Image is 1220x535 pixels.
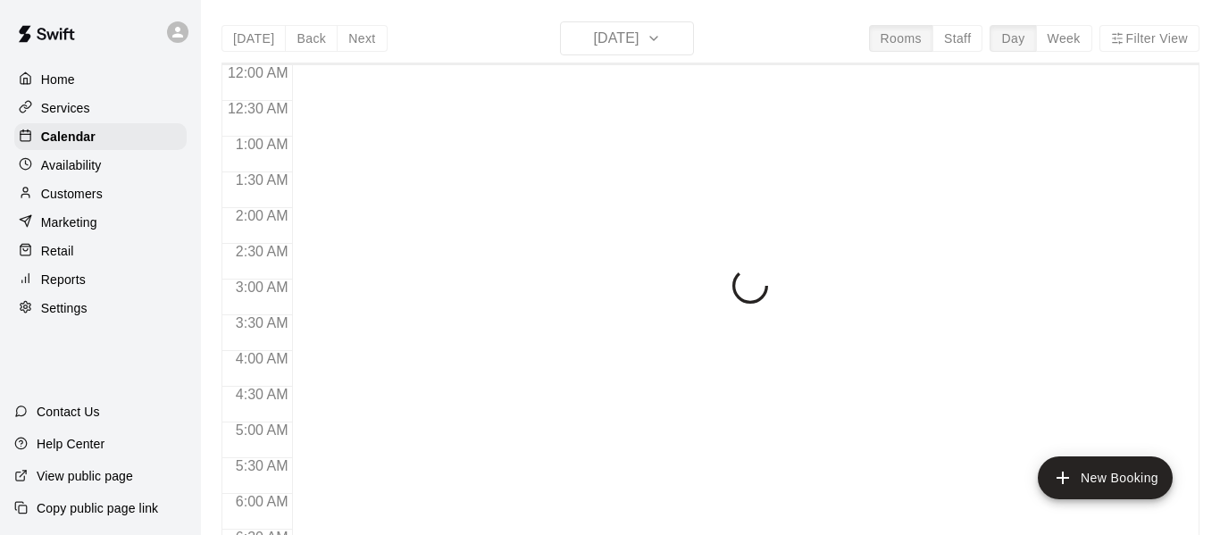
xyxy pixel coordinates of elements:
span: 5:30 AM [231,458,293,473]
p: Copy public page link [37,499,158,517]
span: 3:30 AM [231,315,293,330]
span: 4:30 AM [231,387,293,402]
a: Availability [14,152,187,179]
span: 2:00 AM [231,208,293,223]
p: Customers [41,185,103,203]
p: View public page [37,467,133,485]
a: Retail [14,238,187,264]
span: 1:00 AM [231,137,293,152]
button: add [1038,456,1173,499]
span: 1:30 AM [231,172,293,188]
p: Help Center [37,435,104,453]
a: Home [14,66,187,93]
p: Availability [41,156,102,174]
span: 3:00 AM [231,280,293,295]
a: Reports [14,266,187,293]
span: 5:00 AM [231,422,293,438]
a: Calendar [14,123,187,150]
p: Contact Us [37,403,100,421]
a: Settings [14,295,187,322]
p: Calendar [41,128,96,146]
p: Retail [41,242,74,260]
span: 2:30 AM [231,244,293,259]
p: Home [41,71,75,88]
span: 12:00 AM [223,65,293,80]
p: Settings [41,299,88,317]
span: 6:00 AM [231,494,293,509]
span: 4:00 AM [231,351,293,366]
p: Marketing [41,213,97,231]
a: Customers [14,180,187,207]
p: Reports [41,271,86,288]
span: 12:30 AM [223,101,293,116]
p: Services [41,99,90,117]
a: Marketing [14,209,187,236]
a: Services [14,95,187,121]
